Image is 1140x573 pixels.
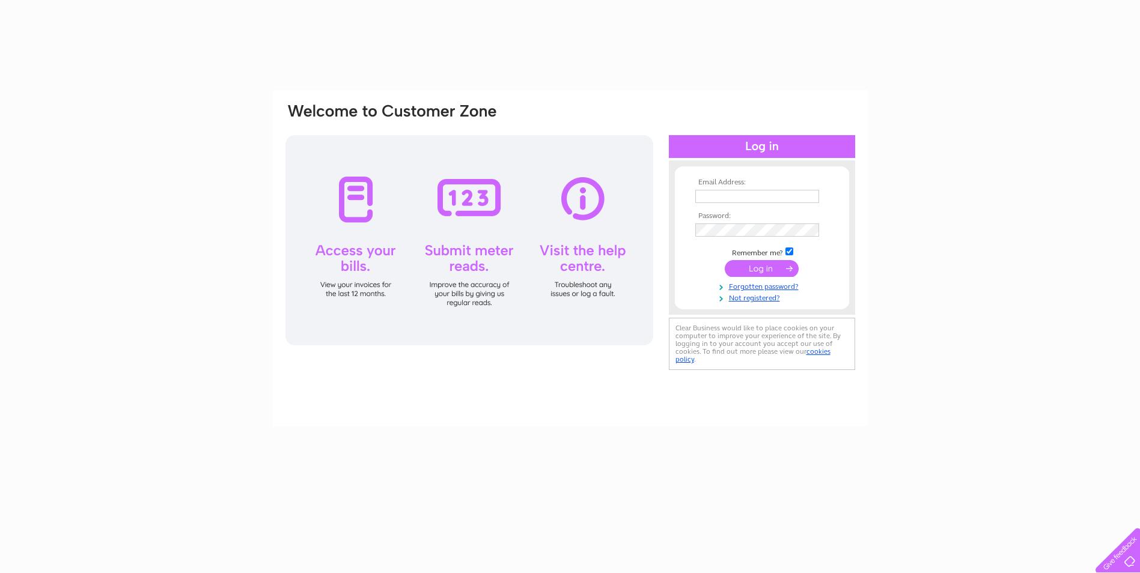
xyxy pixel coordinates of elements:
[695,291,832,303] a: Not registered?
[692,246,832,258] td: Remember me?
[692,178,832,187] th: Email Address:
[695,280,832,291] a: Forgotten password?
[669,318,855,370] div: Clear Business would like to place cookies on your computer to improve your experience of the sit...
[692,212,832,220] th: Password:
[725,260,799,277] input: Submit
[675,347,831,363] a: cookies policy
